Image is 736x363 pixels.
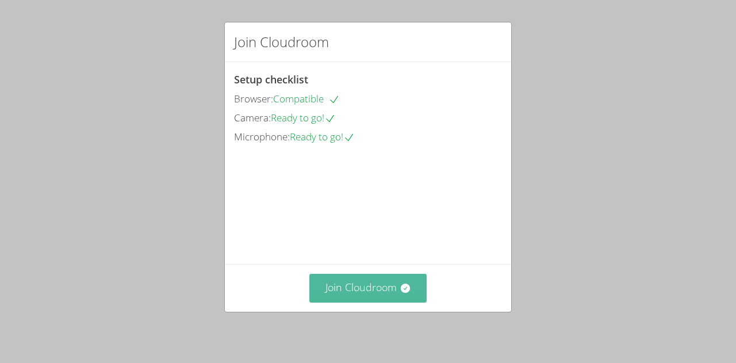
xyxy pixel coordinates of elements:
span: Ready to go! [271,111,336,124]
button: Join Cloudroom [309,274,427,302]
span: Microphone: [234,130,290,143]
span: Browser: [234,92,273,105]
span: Ready to go! [290,130,355,143]
h2: Join Cloudroom [234,32,329,52]
span: Compatible [273,92,340,105]
span: Camera: [234,111,271,124]
span: Setup checklist [234,72,308,86]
